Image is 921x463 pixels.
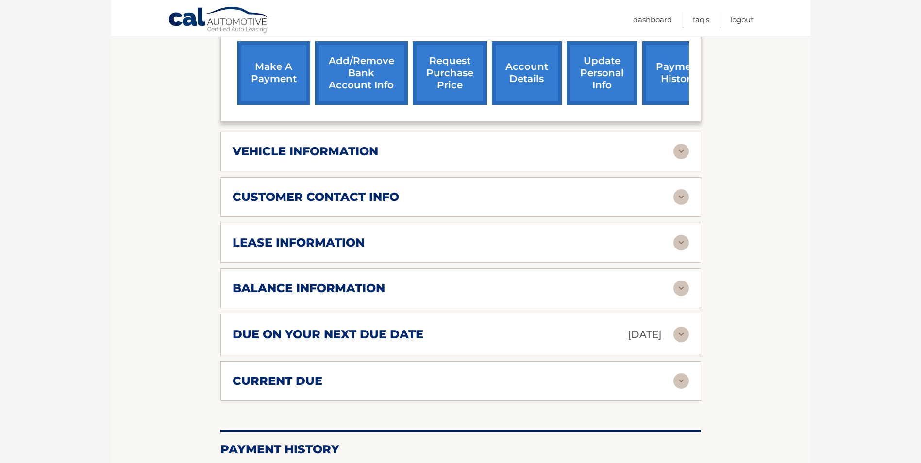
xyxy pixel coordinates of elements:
a: Logout [730,12,754,28]
a: request purchase price [413,41,487,105]
h2: customer contact info [233,190,399,204]
h2: vehicle information [233,144,378,159]
img: accordion-rest.svg [673,373,689,389]
h2: balance information [233,281,385,296]
img: accordion-rest.svg [673,327,689,342]
h2: due on your next due date [233,327,423,342]
img: accordion-rest.svg [673,281,689,296]
a: update personal info [567,41,637,105]
img: accordion-rest.svg [673,189,689,205]
a: FAQ's [693,12,709,28]
a: Add/Remove bank account info [315,41,408,105]
h2: current due [233,374,322,388]
a: Dashboard [633,12,672,28]
a: account details [492,41,562,105]
img: accordion-rest.svg [673,235,689,250]
h2: Payment History [220,442,701,457]
a: Cal Automotive [168,6,270,34]
a: make a payment [237,41,310,105]
a: payment history [642,41,715,105]
img: accordion-rest.svg [673,144,689,159]
p: [DATE] [628,326,662,343]
h2: lease information [233,235,365,250]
